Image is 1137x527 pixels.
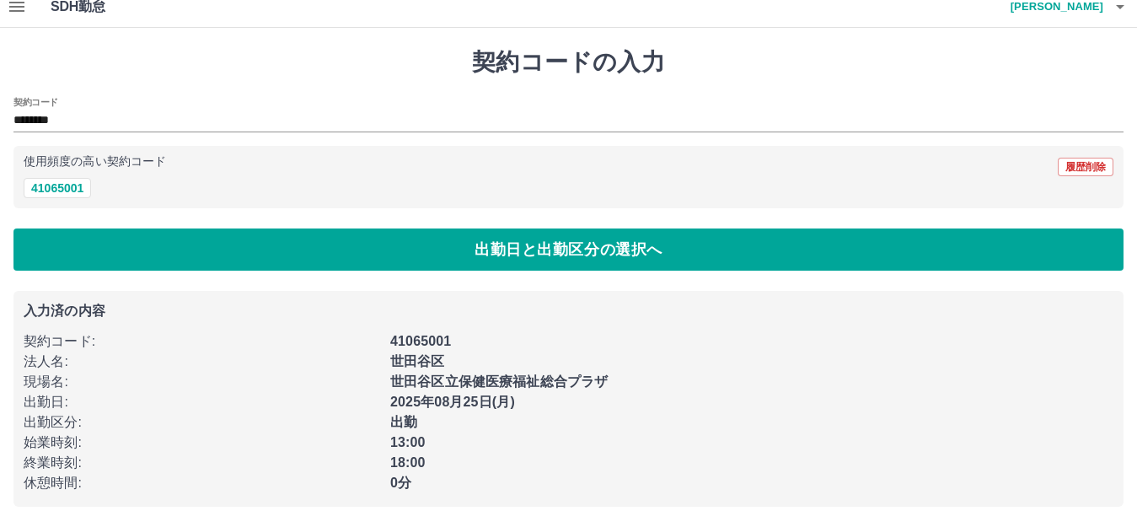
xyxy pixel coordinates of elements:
b: 18:00 [390,455,426,470]
p: 契約コード : [24,331,380,352]
p: 法人名 : [24,352,380,372]
p: 現場名 : [24,372,380,392]
p: 始業時刻 : [24,433,380,453]
h2: 契約コード [13,95,58,109]
b: 世田谷区 [390,354,445,368]
b: 0分 [390,476,411,490]
b: 2025年08月25日(月) [390,395,515,409]
h1: 契約コードの入力 [13,48,1124,77]
button: 出勤日と出勤区分の選択へ [13,229,1124,271]
p: 出勤区分 : [24,412,380,433]
p: 入力済の内容 [24,304,1113,318]
button: 41065001 [24,178,91,198]
p: 終業時刻 : [24,453,380,473]
p: 出勤日 : [24,392,380,412]
b: 41065001 [390,334,451,348]
p: 使用頻度の高い契約コード [24,156,166,168]
button: 履歴削除 [1058,158,1113,176]
b: 出勤 [390,415,417,429]
p: 休憩時間 : [24,473,380,493]
b: 13:00 [390,435,426,449]
b: 世田谷区立保健医療福祉総合プラザ [390,374,608,389]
